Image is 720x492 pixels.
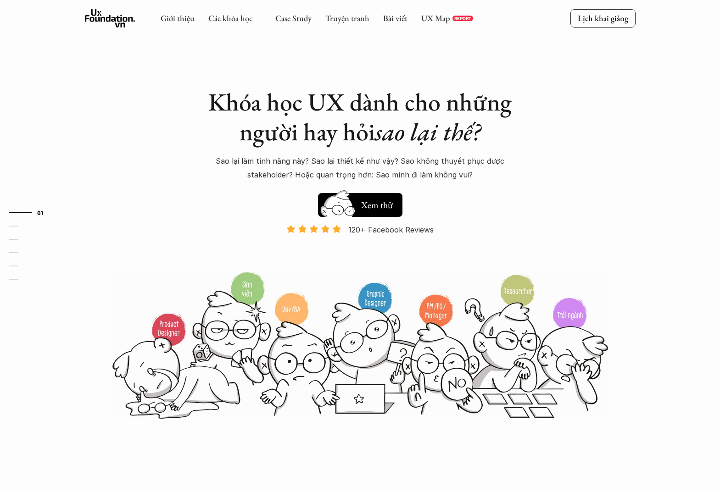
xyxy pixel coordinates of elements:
a: Bài viết [383,13,407,23]
a: Case Study [275,13,312,23]
p: Lịch khai giảng [578,13,628,23]
a: REPORT [452,16,473,21]
p: Sao lại làm tính năng này? Sao lại thiết kế như vậy? Sao không thuyết phục được stakeholder? Hoặc... [200,154,521,182]
a: 01 [9,207,53,218]
h5: Xem thử [361,199,393,211]
em: sao lại thế? [375,116,480,148]
strong: 01 [37,210,44,216]
a: Xem thử [318,188,402,217]
p: REPORT [454,16,471,21]
a: UX Map [421,13,450,23]
a: Giới thiệu [161,13,195,23]
a: Truyện tranh [325,13,369,23]
a: Các khóa học [208,13,252,23]
a: 120+ Facebook Reviews [279,224,442,271]
p: 120+ Facebook Reviews [348,223,434,237]
a: Lịch khai giảng [570,9,636,27]
h1: Khóa học UX dành cho những người hay hỏi [200,87,521,147]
